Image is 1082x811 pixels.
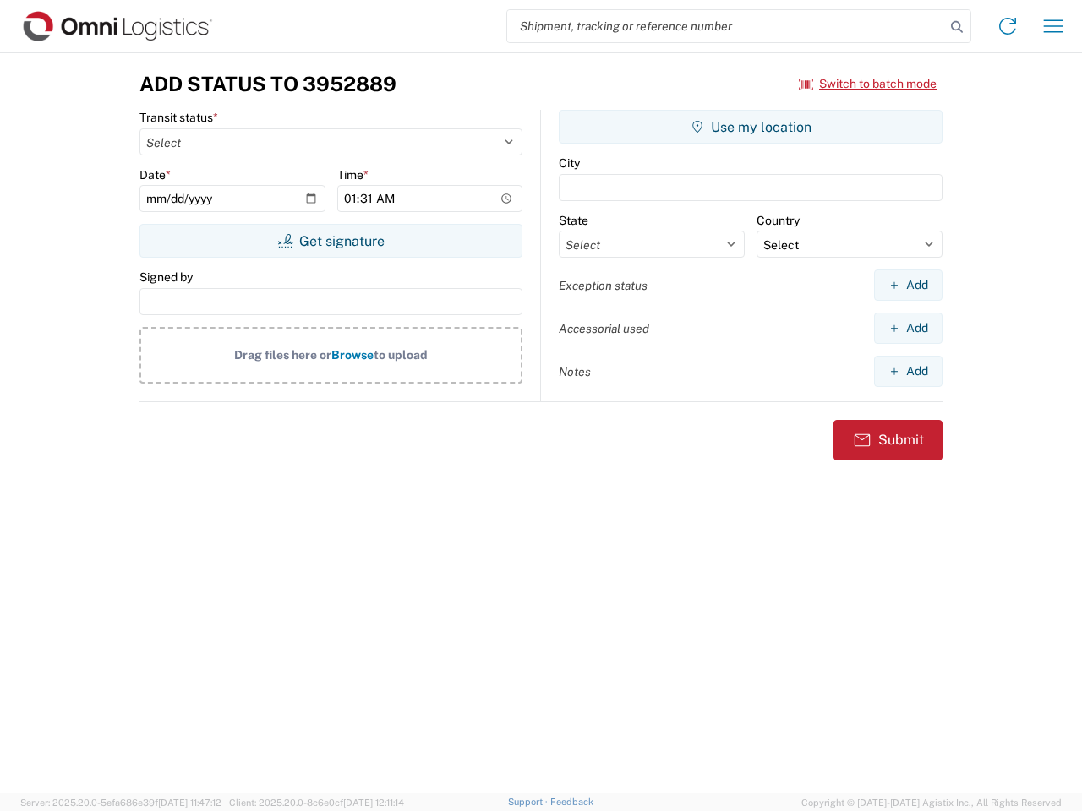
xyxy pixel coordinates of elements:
[343,797,404,808] span: [DATE] 12:11:14
[559,321,649,336] label: Accessorial used
[559,278,648,293] label: Exception status
[337,167,369,182] label: Time
[833,420,943,460] button: Submit
[158,797,221,808] span: [DATE] 11:47:12
[139,167,171,182] label: Date
[234,348,331,362] span: Drag files here or
[507,10,945,42] input: Shipment, tracking or reference number
[801,795,1062,810] span: Copyright © [DATE]-[DATE] Agistix Inc., All Rights Reserved
[559,110,943,144] button: Use my location
[757,213,800,228] label: Country
[874,356,943,387] button: Add
[550,797,593,807] a: Feedback
[139,224,522,258] button: Get signature
[559,213,588,228] label: State
[559,155,580,171] label: City
[139,110,218,125] label: Transit status
[331,348,374,362] span: Browse
[559,364,591,379] label: Notes
[20,797,221,808] span: Server: 2025.20.0-5efa686e39f
[508,797,550,807] a: Support
[874,269,943,301] button: Add
[874,313,943,344] button: Add
[139,269,193,285] label: Signed by
[139,72,396,96] h3: Add Status to 3952889
[799,70,937,98] button: Switch to batch mode
[229,797,404,808] span: Client: 2025.20.0-8c6e0cf
[374,348,428,362] span: to upload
